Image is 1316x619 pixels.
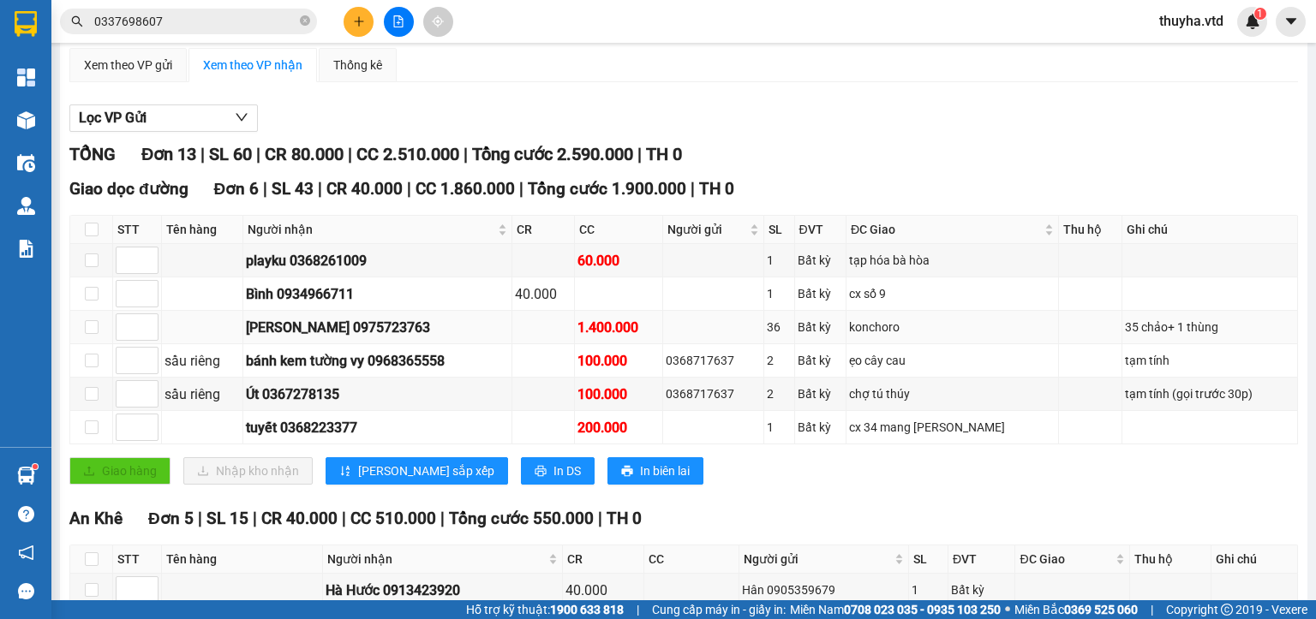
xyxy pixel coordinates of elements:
th: Tên hàng [162,545,323,574]
button: sort-ascending[PERSON_NAME] sắp xếp [326,457,508,485]
th: Tên hàng [162,216,243,244]
span: Tổng cước 1.900.000 [528,179,686,199]
div: 1 [767,418,791,437]
span: | [342,509,346,528]
div: bánh kem tường vy 0968365558 [246,350,509,372]
div: 40.000 [515,283,572,305]
th: Ghi chú [1211,545,1298,574]
div: playku 0368261009 [246,250,509,271]
span: printer [621,465,633,479]
div: Bất kỳ [798,251,843,270]
th: CC [644,545,739,574]
span: message [18,583,34,599]
span: Đơn 6 [214,179,260,199]
div: konchoro [849,318,1056,336]
img: warehouse-icon [17,111,35,129]
div: chợ tú thúy [849,384,1056,403]
div: 1 [767,251,791,270]
span: | [200,144,205,164]
span: Miền Nam [790,600,1001,619]
div: 0368717637 [666,351,761,370]
img: dashboard-icon [17,68,35,86]
div: Bất kỳ [798,418,843,437]
span: CR 80.000 [265,144,344,164]
div: Hà Hước 0913423920 [326,580,559,601]
span: close-circle [300,14,310,30]
span: ⚪️ [1005,606,1010,613]
button: downloadNhập kho nhận [183,457,313,485]
span: CC 2.510.000 [356,144,459,164]
span: Lọc VP Gửi [79,107,147,128]
span: caret-down [1283,14,1299,29]
div: tạm tính [1125,351,1295,370]
th: STT [113,216,162,244]
div: 100.000 [577,350,660,372]
span: SL 43 [272,179,314,199]
sup: 1 [1254,8,1266,20]
th: ĐVT [948,545,1015,574]
th: CC [575,216,663,244]
span: An Khê [69,509,123,528]
span: | [637,600,639,619]
div: ẹo cây cau [849,351,1056,370]
span: | [440,509,445,528]
span: sort-ascending [339,465,351,479]
span: | [256,144,260,164]
img: icon-new-feature [1245,14,1260,29]
div: Út 0367278135 [246,384,509,405]
span: TH 0 [699,179,734,199]
button: printerIn DS [521,457,595,485]
strong: 0369 525 060 [1064,603,1138,616]
span: Miền Bắc [1014,600,1138,619]
span: | [253,509,257,528]
th: Thu hộ [1130,545,1212,574]
span: aim [432,15,444,27]
button: printerIn biên lai [607,457,703,485]
div: cx 34 mang [PERSON_NAME] [849,418,1056,437]
span: | [1151,600,1153,619]
span: ĐC Giao [851,220,1041,239]
span: Người nhận [327,550,545,568]
span: SL 60 [209,144,252,164]
span: Tổng cước 2.590.000 [472,144,633,164]
div: Hân 0905359679 [742,580,906,599]
th: SL [909,545,948,574]
div: 35 chảo+ 1 thùng [1125,318,1295,336]
span: Đơn 13 [141,144,196,164]
div: Bất kỳ [951,580,1012,599]
div: sầu riêng [164,384,240,405]
th: Ghi chú [1122,216,1298,244]
span: In DS [553,461,581,480]
th: SL [764,216,794,244]
div: Bình 0934966711 [246,283,509,305]
strong: 0708 023 035 - 0935 103 250 [844,603,1001,616]
span: Người gửi [744,550,891,568]
span: TH 0 [607,509,642,528]
span: | [691,179,695,199]
div: Xem theo VP gửi [84,56,172,74]
div: 100.000 [577,384,660,405]
span: | [637,144,642,164]
span: | [198,509,202,528]
div: 0368717637 [666,384,761,403]
img: warehouse-icon [17,197,35,215]
button: plus [344,7,374,37]
th: Thu hộ [1059,216,1122,244]
div: sầu riêng [164,350,240,372]
img: warehouse-icon [17,154,35,172]
div: tuyết 0368223377 [246,417,509,438]
span: plus [353,15,365,27]
th: ĐVT [795,216,846,244]
div: Bất kỳ [798,384,843,403]
div: Bất kỳ [798,284,843,303]
span: question-circle [18,506,34,522]
strong: 1900 633 818 [550,603,624,616]
span: | [348,144,352,164]
span: Giao dọc đường [69,179,188,199]
button: file-add [384,7,414,37]
div: Xem theo VP nhận [203,56,302,74]
div: 1.400.000 [577,317,660,338]
div: [PERSON_NAME] 0975723763 [246,317,509,338]
div: 36 [767,318,791,336]
span: close-circle [300,15,310,26]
